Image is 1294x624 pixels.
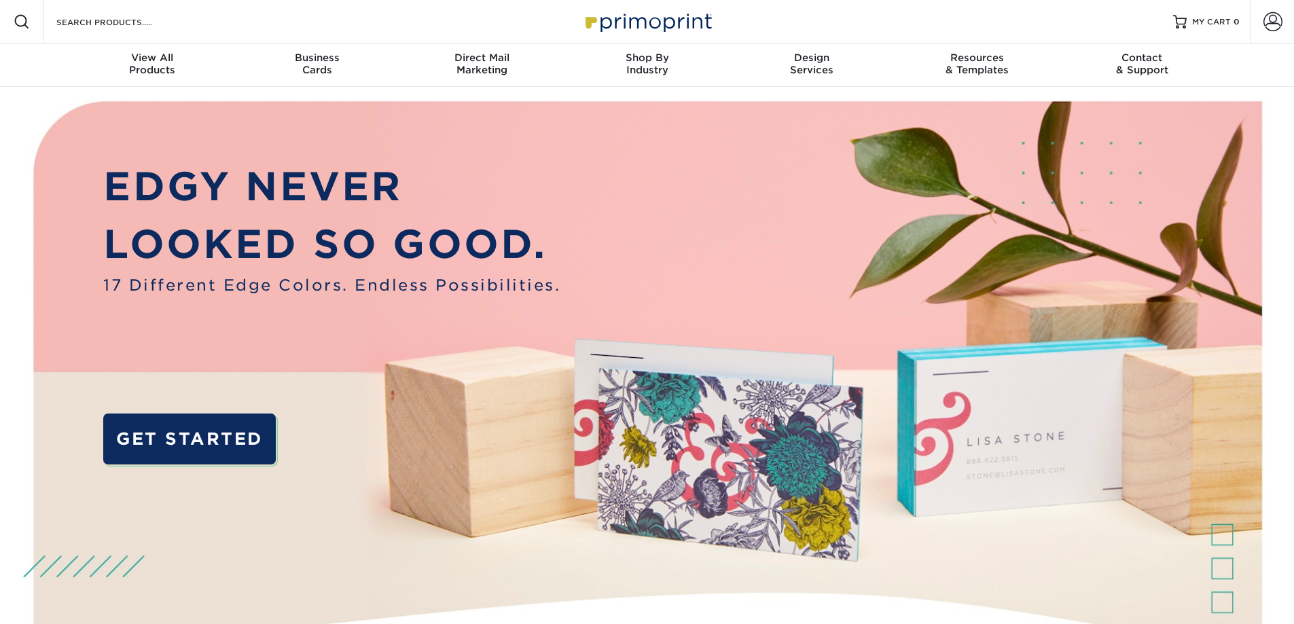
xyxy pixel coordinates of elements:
[55,14,187,30] input: SEARCH PRODUCTS.....
[234,52,399,76] div: Cards
[399,52,564,76] div: Marketing
[1060,43,1225,87] a: Contact& Support
[895,52,1060,76] div: & Templates
[895,52,1060,64] span: Resources
[234,43,399,87] a: BusinessCards
[1060,52,1225,64] span: Contact
[564,52,730,64] span: Shop By
[103,215,560,274] p: LOOKED SO GOOD.
[399,43,564,87] a: Direct MailMarketing
[895,43,1060,87] a: Resources& Templates
[70,43,235,87] a: View AllProducts
[730,52,895,64] span: Design
[399,52,564,64] span: Direct Mail
[564,52,730,76] div: Industry
[103,274,560,297] span: 17 Different Edge Colors. Endless Possibilities.
[730,52,895,76] div: Services
[1192,16,1231,28] span: MY CART
[70,52,235,64] span: View All
[234,52,399,64] span: Business
[579,7,715,36] img: Primoprint
[70,52,235,76] div: Products
[564,43,730,87] a: Shop ByIndustry
[103,414,275,464] a: GET STARTED
[1234,17,1240,26] span: 0
[103,158,560,216] p: EDGY NEVER
[1060,52,1225,76] div: & Support
[730,43,895,87] a: DesignServices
